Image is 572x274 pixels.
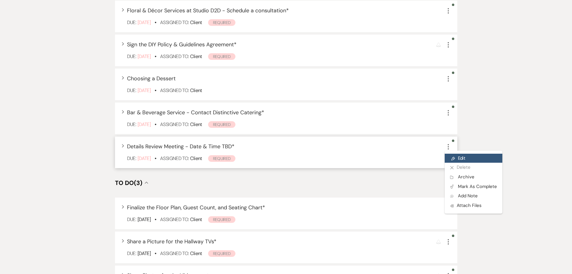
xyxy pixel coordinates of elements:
[115,180,148,186] button: To Do(3)
[160,121,189,128] span: Assigned To:
[190,155,202,162] span: Client
[138,250,151,257] span: [DATE]
[138,121,151,128] span: [DATE]
[155,87,156,94] b: •
[127,19,136,26] span: Due:
[127,144,235,149] button: Details Review Meeting - Date & Time TBD*
[208,155,236,162] span: Required
[127,238,216,245] span: Share a Picture for the Hallway TVs *
[445,163,502,172] button: Delete
[127,239,216,244] button: Share a Picture for the Hallway TVs*
[208,19,236,26] span: Required
[160,19,189,26] span: Assigned To:
[127,155,136,162] span: Due:
[450,202,482,208] span: Attach Files
[445,182,502,192] button: Mark As Complete
[190,216,202,223] span: Client
[127,205,265,210] button: Finalize the Floor Plan, Guest Count, and Seating Chart*
[127,41,237,48] span: Sign the DIY Policy & Guidelines Agreement *
[445,172,502,182] button: Archive
[127,121,136,128] span: Due:
[155,250,156,257] b: •
[190,87,202,94] span: Client
[190,121,202,128] span: Client
[138,53,151,60] span: [DATE]
[445,201,502,211] button: Attach Files
[127,250,136,257] span: Due:
[127,109,264,116] span: Bar & Beverage Service - Contact Distinctive Catering *
[155,121,156,128] b: •
[160,53,189,60] span: Assigned To:
[127,42,237,47] button: Sign the DIY Policy & Guidelines Agreement*
[155,53,156,60] b: •
[127,75,176,82] span: Choosing a Dessert
[138,19,151,26] span: [DATE]
[160,250,189,257] span: Assigned To:
[208,250,236,257] span: Required
[127,53,136,60] span: Due:
[127,87,136,94] span: Due:
[155,155,156,162] b: •
[190,53,202,60] span: Client
[445,191,502,201] button: Add Note
[208,216,236,223] span: Required
[127,204,265,211] span: Finalize the Floor Plan, Guest Count, and Seating Chart *
[138,87,151,94] span: [DATE]
[115,179,142,187] span: To Do (3)
[208,121,236,128] span: Required
[155,216,156,223] b: •
[127,7,289,14] span: Floral & Décor Services at Studio D2D - Schedule a consultation *
[138,216,151,223] span: [DATE]
[155,19,156,26] b: •
[190,19,202,26] span: Client
[160,87,189,94] span: Assigned To:
[445,154,502,163] a: Edit
[127,216,136,223] span: Due:
[138,155,151,162] span: [DATE]
[127,110,264,115] button: Bar & Beverage Service - Contact Distinctive Catering*
[160,216,189,223] span: Assigned To:
[208,53,236,60] span: Required
[127,8,289,13] button: Floral & Décor Services at Studio D2D - Schedule a consultation*
[127,76,176,81] button: Choosing a Dessert
[160,155,189,162] span: Assigned To:
[190,250,202,257] span: Client
[127,143,235,150] span: Details Review Meeting - Date & Time TBD *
